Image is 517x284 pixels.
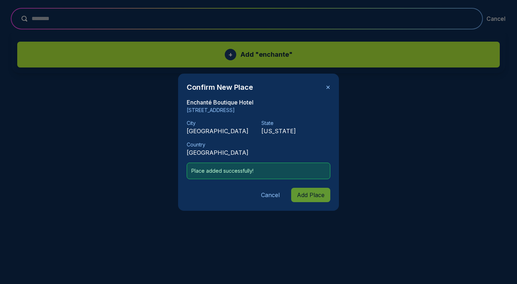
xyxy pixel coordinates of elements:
[187,148,256,157] p: [GEOGRAPHIC_DATA]
[187,141,256,148] p: Country
[187,120,256,127] p: City
[191,167,326,174] p: Place added successfully!
[326,83,330,92] button: ✕
[187,107,330,114] p: [STREET_ADDRESS]
[291,188,330,202] button: Add Place
[187,82,253,92] h2: Confirm New Place
[255,188,285,202] button: Cancel
[187,127,256,135] p: [GEOGRAPHIC_DATA]
[187,98,330,107] h3: Enchanté Boutique Hotel
[261,127,330,135] p: [US_STATE]
[261,120,330,127] p: State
